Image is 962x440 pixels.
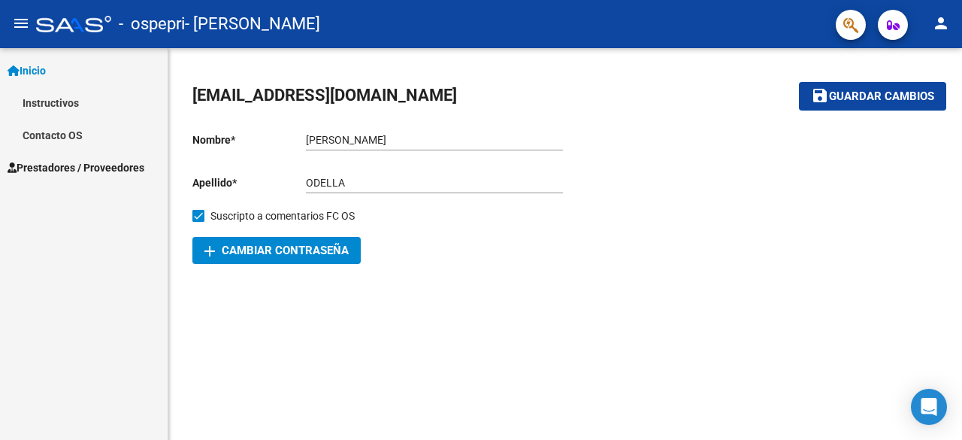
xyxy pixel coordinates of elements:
span: [EMAIL_ADDRESS][DOMAIN_NAME] [192,86,457,105]
span: Suscripto a comentarios FC OS [210,207,355,225]
div: Open Intercom Messenger [911,389,947,425]
span: Cambiar Contraseña [204,244,349,257]
mat-icon: person [932,14,950,32]
button: Cambiar Contraseña [192,237,361,264]
p: Nombre [192,132,306,148]
span: Inicio [8,62,46,79]
mat-icon: menu [12,14,30,32]
button: Guardar cambios [799,82,946,110]
mat-icon: save [811,86,829,105]
span: - [PERSON_NAME] [185,8,320,41]
span: Prestadores / Proveedores [8,159,144,176]
span: Guardar cambios [829,90,934,104]
span: - ospepri [119,8,185,41]
p: Apellido [192,174,306,191]
mat-icon: add [201,242,219,260]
